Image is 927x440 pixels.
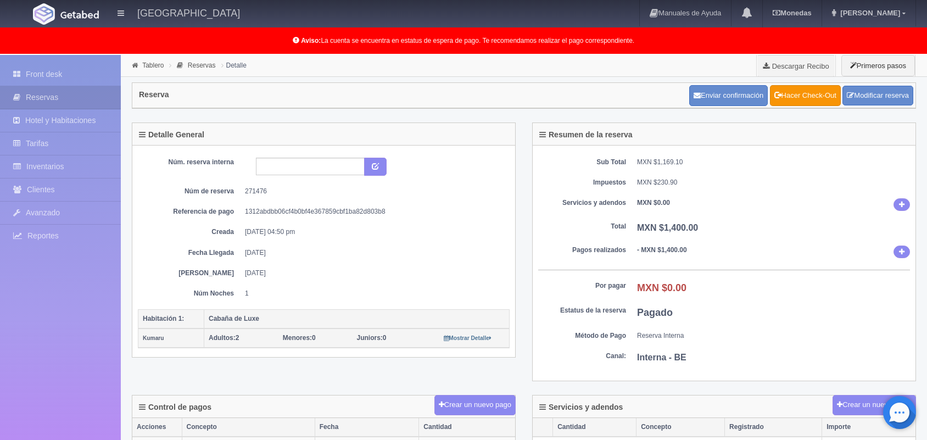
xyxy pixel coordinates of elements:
b: Interna - BE [637,353,686,362]
span: [PERSON_NAME] [837,9,900,17]
b: MXN $1,400.00 [637,223,698,232]
a: Descargar Recibo [757,55,835,77]
dd: [DATE] [245,269,501,278]
button: Crear un nuevo cargo [833,395,916,415]
th: Cabaña de Luxe [204,309,510,328]
dt: Fecha Llegada [146,248,234,258]
th: Acciones [132,418,182,437]
img: Getabed [60,10,99,19]
span: 2 [209,334,239,342]
th: Concepto [636,418,725,437]
dt: Estatus de la reserva [538,306,626,315]
b: Monedas [773,9,811,17]
b: Habitación 1: [143,315,184,322]
dd: [DATE] 04:50 pm [245,227,501,237]
a: Mostrar Detalle [444,334,492,342]
dd: [DATE] [245,248,501,258]
button: Enviar confirmación [689,85,768,106]
img: Getabed [33,3,55,25]
h4: Resumen de la reserva [539,131,633,139]
span: 0 [357,334,387,342]
dt: Canal: [538,352,626,361]
dd: 271476 [245,187,501,196]
strong: Menores: [283,334,312,342]
h4: [GEOGRAPHIC_DATA] [137,5,240,19]
b: Pagado [637,307,673,318]
dt: Servicios y adendos [538,198,626,208]
dd: 1312abdbb06cf4b0bf4e367859cbf1ba82d803b8 [245,207,501,216]
th: Concepto [182,418,315,437]
a: Reservas [188,62,216,69]
dt: Creada [146,227,234,237]
dt: Total [538,222,626,231]
li: Detalle [219,60,249,70]
dt: Núm de reserva [146,187,234,196]
th: Registrado [725,418,822,437]
h4: Detalle General [139,131,204,139]
dt: Impuestos [538,178,626,187]
dt: Método de Pago [538,331,626,341]
dt: [PERSON_NAME] [146,269,234,278]
dd: MXN $1,169.10 [637,158,910,167]
h4: Control de pagos [139,403,211,411]
th: Cantidad [553,418,636,437]
button: Crear un nuevo pago [434,395,516,415]
button: Primeros pasos [841,55,915,76]
a: Tablero [142,62,164,69]
th: Fecha [315,418,419,437]
dt: Núm. reserva interna [146,158,234,167]
th: Importe [822,418,915,437]
a: Hacer Check-Out [770,85,841,106]
dt: Pagos realizados [538,246,626,255]
small: Mostrar Detalle [444,335,492,341]
b: MXN $0.00 [637,199,670,207]
dt: Referencia de pago [146,207,234,216]
dd: 1 [245,289,501,298]
dd: Reserva Interna [637,331,910,341]
th: Cantidad [419,418,515,437]
h4: Servicios y adendos [539,403,623,411]
h4: Reserva [139,91,169,99]
b: - MXN $1,400.00 [637,246,687,254]
b: MXN $0.00 [637,282,686,293]
b: Aviso: [301,37,321,44]
dt: Por pagar [538,281,626,291]
strong: Juniors: [357,334,383,342]
span: 0 [283,334,316,342]
dd: MXN $230.90 [637,178,910,187]
small: Kumaru [143,335,164,341]
a: Modificar reserva [842,86,913,106]
strong: Adultos: [209,334,236,342]
dt: Núm Noches [146,289,234,298]
dt: Sub Total [538,158,626,167]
